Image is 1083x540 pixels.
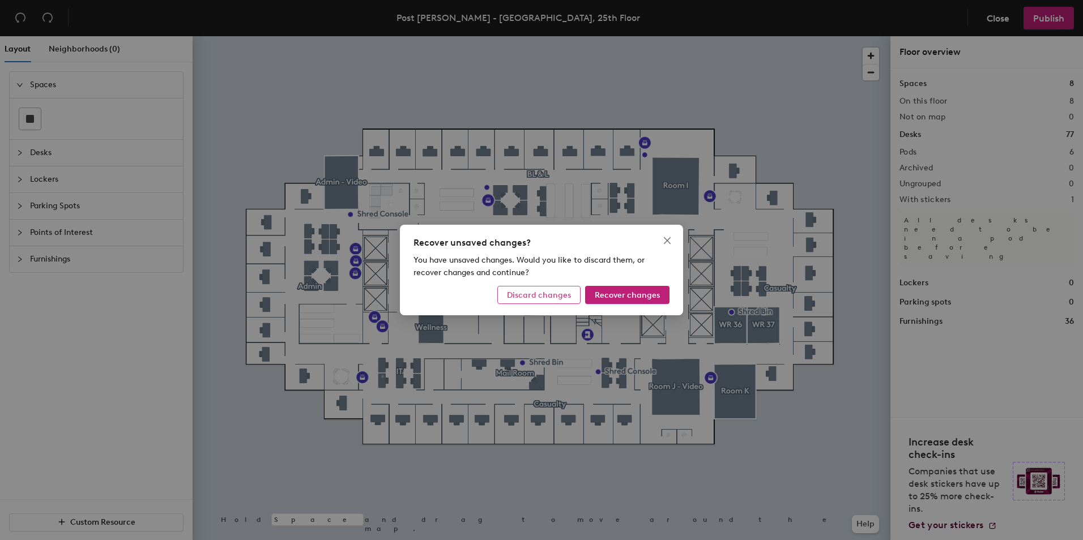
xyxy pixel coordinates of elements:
button: Close [658,232,676,250]
span: Recover changes [595,290,660,300]
button: Recover changes [585,286,670,304]
span: Close [658,236,676,245]
span: close [663,236,672,245]
span: Discard changes [507,290,571,300]
div: Recover unsaved changes? [413,236,670,250]
button: Discard changes [497,286,581,304]
span: You have unsaved changes. Would you like to discard them, or recover changes and continue? [413,255,645,277]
